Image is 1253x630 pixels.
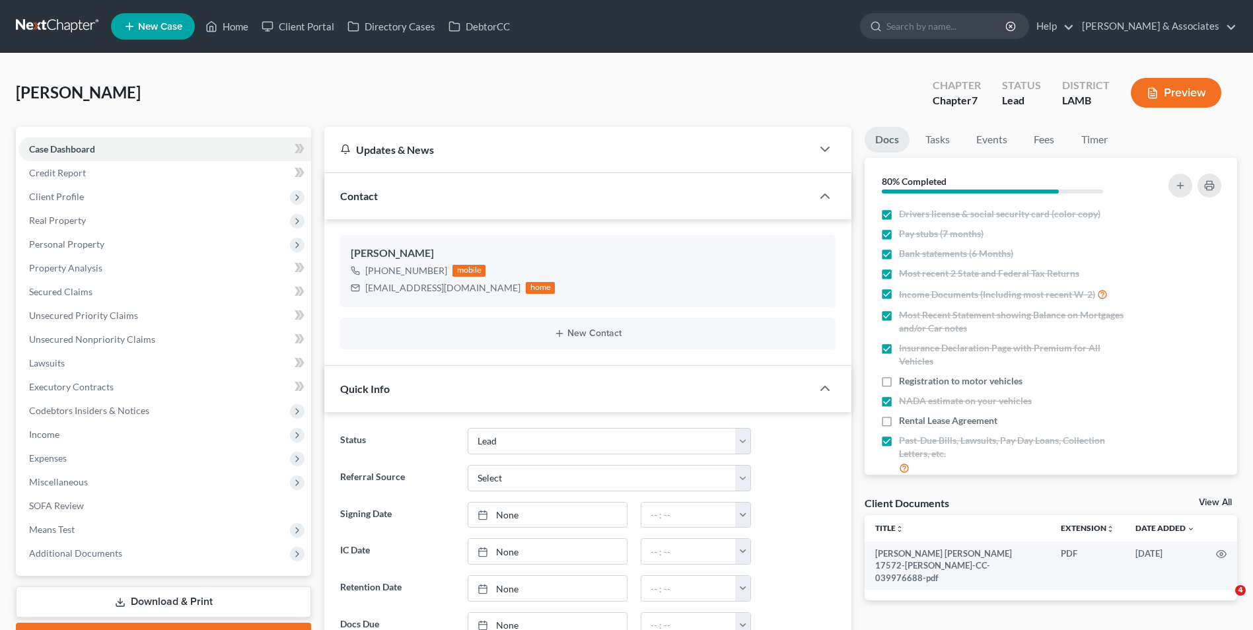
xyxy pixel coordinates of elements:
a: None [468,576,627,601]
span: [PERSON_NAME] [16,83,141,102]
div: Lead [1002,93,1041,108]
td: [DATE] [1125,542,1205,590]
span: Insurance Declaration Page with Premium for All Vehicles [899,341,1133,368]
a: View All [1199,498,1232,507]
a: Case Dashboard [18,137,311,161]
input: Search by name... [886,14,1007,38]
div: Updates & News [340,143,796,157]
div: mobile [452,265,485,277]
span: Secured Claims [29,286,92,297]
span: Property Analysis [29,262,102,273]
a: Secured Claims [18,280,311,304]
span: Credit Report [29,167,86,178]
input: -- : -- [641,503,736,528]
span: Lawsuits [29,357,65,368]
a: Docs [865,127,910,153]
strong: 80% Completed [882,176,947,187]
a: Executory Contracts [18,375,311,399]
div: home [526,282,555,294]
label: Signing Date [334,502,460,528]
div: [PERSON_NAME] [351,246,825,262]
span: Rental Lease Agreement [899,414,997,427]
span: 4 [1235,585,1246,596]
span: Quick Info [340,382,390,395]
div: Client Documents [865,496,949,510]
span: Personal Property [29,238,104,250]
a: Credit Report [18,161,311,185]
a: Lawsuits [18,351,311,375]
div: Status [1002,78,1041,93]
i: unfold_more [896,525,904,533]
button: New Contact [351,328,825,339]
input: -- : -- [641,539,736,564]
span: Additional Documents [29,547,122,559]
span: SOFA Review [29,500,84,511]
span: Most Recent Statement showing Balance on Mortgages and/or Car notes [899,308,1133,335]
label: Referral Source [334,465,460,491]
a: Client Portal [255,15,341,38]
a: Unsecured Nonpriority Claims [18,328,311,351]
span: New Case [138,22,182,32]
span: Unsecured Nonpriority Claims [29,333,155,345]
a: Timer [1071,127,1118,153]
span: Real Property [29,215,86,226]
label: Status [334,428,460,454]
span: Pay stubs (7 months) [899,227,984,240]
div: [EMAIL_ADDRESS][DOMAIN_NAME] [365,281,520,295]
span: Registration to motor vehicles [899,374,1022,388]
a: Download & Print [16,586,311,617]
a: Unsecured Priority Claims [18,304,311,328]
div: Chapter [933,93,981,108]
button: Preview [1131,78,1221,108]
span: Miscellaneous [29,476,88,487]
span: Drivers license & social security card (color copy) [899,207,1100,221]
div: Chapter [933,78,981,93]
td: [PERSON_NAME] [PERSON_NAME] 17572-[PERSON_NAME]-CC-039976688-pdf [865,542,1050,590]
span: Bank statements (6 Months) [899,247,1013,260]
span: Income [29,429,59,440]
span: NADA estimate on your vehicles [899,394,1032,407]
i: unfold_more [1106,525,1114,533]
a: Home [199,15,255,38]
label: IC Date [334,538,460,565]
span: 7 [972,94,978,106]
a: Titleunfold_more [875,523,904,533]
span: Past-Due Bills, Lawsuits, Pay Day Loans, Collection Letters, etc. [899,434,1133,460]
span: Income Documents (Including most recent W-2) [899,288,1095,301]
span: Expenses [29,452,67,464]
span: Most recent 2 State and Federal Tax Returns [899,267,1079,280]
span: Codebtors Insiders & Notices [29,405,149,416]
i: expand_more [1187,525,1195,533]
span: Contact [340,190,378,202]
span: Case Dashboard [29,143,95,155]
a: DebtorCC [442,15,517,38]
a: Tasks [915,127,960,153]
a: Fees [1023,127,1065,153]
a: Help [1030,15,1074,38]
div: LAMB [1062,93,1110,108]
span: Means Test [29,524,75,535]
a: Property Analysis [18,256,311,280]
a: Events [966,127,1018,153]
a: None [468,503,627,528]
div: [PHONE_NUMBER] [365,264,447,277]
a: None [468,539,627,564]
td: PDF [1050,542,1125,590]
label: Retention Date [334,575,460,602]
a: Date Added expand_more [1135,523,1195,533]
span: Executory Contracts [29,381,114,392]
div: District [1062,78,1110,93]
a: Directory Cases [341,15,442,38]
a: SOFA Review [18,494,311,518]
iframe: Intercom live chat [1208,585,1240,617]
a: [PERSON_NAME] & Associates [1075,15,1236,38]
a: Extensionunfold_more [1061,523,1114,533]
span: Client Profile [29,191,84,202]
input: -- : -- [641,576,736,601]
span: Unsecured Priority Claims [29,310,138,321]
